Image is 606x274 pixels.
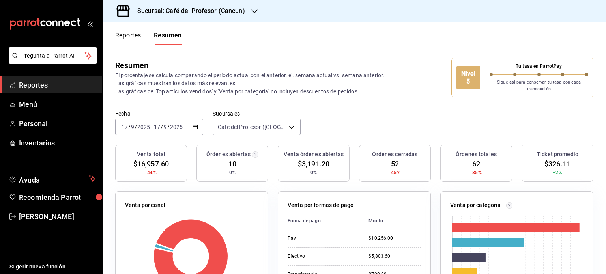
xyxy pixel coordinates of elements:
input: -- [153,124,161,130]
span: [PERSON_NAME] [19,211,96,222]
span: -44% [146,169,157,176]
span: 0% [229,169,236,176]
span: $3,191.20 [298,158,329,169]
span: +2% [553,169,562,176]
span: -45% [389,169,400,176]
input: ---- [170,124,183,130]
div: Efectivo [288,253,356,260]
h3: Órdenes cerradas [372,150,417,158]
span: $16,957.60 [133,158,169,169]
span: Ayuda [19,174,86,183]
span: Sugerir nueva función [9,263,96,271]
div: Resumen [115,60,148,71]
div: $5,803.60 [368,253,421,260]
label: Fecha [115,111,203,116]
div: Nivel 5 [456,66,480,89]
span: 52 [391,158,399,169]
h3: Sucursal: Café del Profesor (Cancun) [131,6,245,16]
div: Pay [288,235,356,242]
button: open_drawer_menu [87,21,93,27]
h3: Órdenes totales [456,150,497,158]
span: Recomienda Parrot [19,192,96,203]
label: Sucursales [213,111,301,116]
h3: Venta órdenes abiertas [284,150,344,158]
span: / [135,124,137,130]
input: -- [121,124,128,130]
button: Resumen [154,32,182,45]
span: Reportes [19,80,96,90]
p: Sigue así para conservar tu tasa con cada transacción [490,79,589,92]
span: 0% [310,169,317,176]
h3: Ticket promedio [537,150,578,158]
input: -- [163,124,167,130]
span: -35% [471,169,482,176]
span: Inventarios [19,138,96,148]
p: Tu tasa en ParrotPay [490,63,589,70]
p: Venta por formas de pago [288,201,353,209]
h3: Órdenes abiertas [206,150,251,158]
span: Personal [19,118,96,129]
span: 62 [472,158,480,169]
span: - [151,124,153,130]
input: -- [131,124,135,130]
span: Menú [19,99,96,110]
h3: Venta total [137,150,165,158]
div: navigation tabs [115,32,182,45]
p: Venta por categoría [450,201,501,209]
input: ---- [137,124,150,130]
span: $326.11 [544,158,570,169]
span: Pregunta a Parrot AI [21,52,85,60]
button: Reportes [115,32,141,45]
p: El porcentaje se calcula comparando el período actual con el anterior, ej. semana actual vs. sema... [115,71,394,95]
span: / [128,124,131,130]
p: Venta por canal [125,201,165,209]
span: / [167,124,170,130]
div: $10,256.00 [368,235,421,242]
th: Forma de pago [288,212,362,229]
span: Café del Profesor ([GEOGRAPHIC_DATA]) [218,123,286,131]
th: Monto [362,212,421,229]
span: 10 [228,158,236,169]
a: Pregunta a Parrot AI [6,57,97,65]
button: Pregunta a Parrot AI [9,47,97,64]
span: / [161,124,163,130]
